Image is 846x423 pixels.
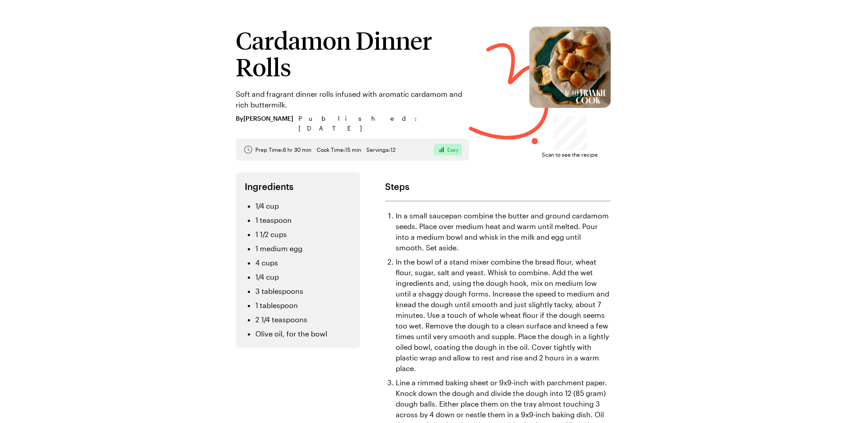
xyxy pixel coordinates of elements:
span: Cook Time: 15 min [317,146,361,153]
li: 2 1/4 teaspoons [255,314,351,325]
span: Published : [DATE] [298,114,469,133]
h2: Steps [385,181,611,192]
span: Easy [447,146,458,153]
li: 1 1/2 cups [255,229,351,240]
li: 4 cups [255,257,351,268]
li: In the bowl of a stand mixer combine the bread flour, wheat flour, sugar, salt and yeast. Whisk t... [396,257,611,374]
h2: Ingredients [245,181,351,192]
span: Servings: 12 [366,146,396,153]
li: 1 teaspoon [255,215,351,225]
h1: Cardamon Dinner Rolls [236,27,469,80]
p: Soft and fragrant dinner rolls infused with aromatic cardamom and rich buttermilk. [236,89,469,110]
li: 1/4 cup [255,272,351,282]
li: In a small saucepan combine the butter and ground cardamom seeds. Place over medium heat and warm... [396,210,611,253]
li: 1 tablespoon [255,300,351,311]
span: Scan to see the recipe [542,150,598,159]
span: Prep Time: 6 hr 30 min [255,146,311,153]
li: 3 tablespoons [255,286,351,296]
li: 1/4 cup [255,201,351,211]
span: By [PERSON_NAME] [236,114,293,133]
li: 1 medium egg [255,243,351,254]
img: Cardamon Dinner Rolls [529,27,611,108]
li: Olive oil, for the bowl [255,328,351,339]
